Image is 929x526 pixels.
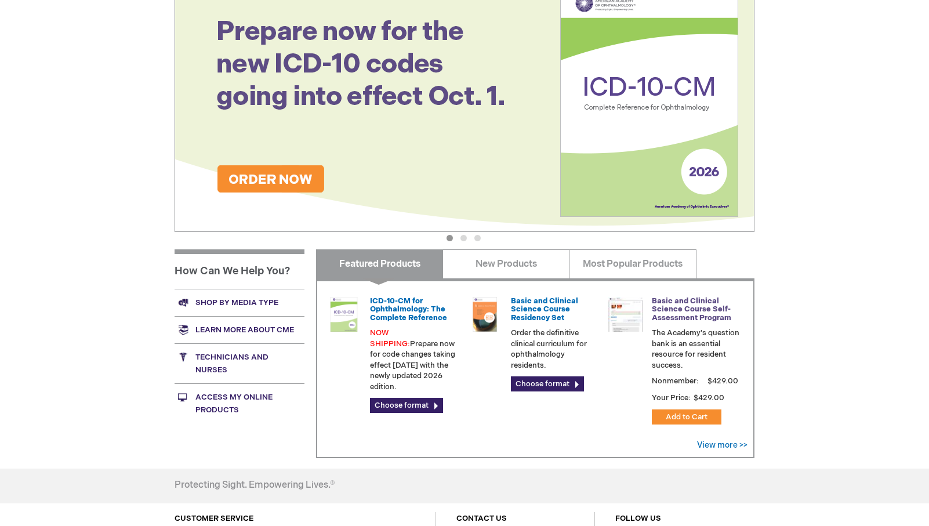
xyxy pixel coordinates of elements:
img: 02850963u_47.png [467,297,502,332]
a: Featured Products [316,249,443,278]
button: 1 of 3 [447,235,453,241]
img: 0120008u_42.png [326,297,361,332]
span: $429.00 [692,393,726,402]
p: Order the definitive clinical curriculum for ophthalmology residents. [511,328,599,371]
h1: How Can We Help You? [175,249,304,289]
button: 3 of 3 [474,235,481,241]
a: FOLLOW US [615,514,661,523]
button: 2 of 3 [460,235,467,241]
a: Shop by media type [175,289,304,316]
a: CONTACT US [456,514,507,523]
a: Technicians and nurses [175,343,304,383]
a: Learn more about CME [175,316,304,343]
h4: Protecting Sight. Empowering Lives.® [175,480,335,491]
a: Basic and Clinical Science Course Residency Set [511,296,578,322]
a: Most Popular Products [569,249,696,278]
a: Basic and Clinical Science Course Self-Assessment Program [652,296,731,322]
button: Add to Cart [652,409,721,425]
a: ICD-10-CM for Ophthalmology: The Complete Reference [370,296,447,322]
a: Choose format [370,398,443,413]
p: The Academy's question bank is an essential resource for resident success. [652,328,740,371]
span: $429.00 [706,376,740,386]
strong: Your Price: [652,393,691,402]
strong: Nonmember: [652,374,699,389]
a: CUSTOMER SERVICE [175,514,253,523]
a: New Products [442,249,569,278]
img: bcscself_20.jpg [608,297,643,332]
span: Add to Cart [666,412,707,422]
p: Prepare now for code changes taking effect [DATE] with the newly updated 2026 edition. [370,328,458,392]
a: Access My Online Products [175,383,304,423]
a: Choose format [511,376,584,391]
a: View more >> [697,440,747,450]
font: NOW SHIPPING: [370,328,410,349]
